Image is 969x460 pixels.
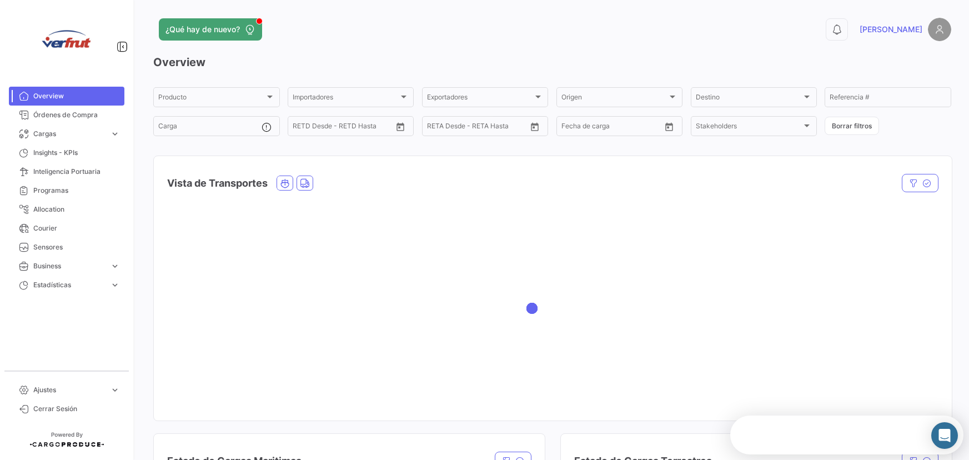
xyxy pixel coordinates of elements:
span: Exportadores [427,95,534,103]
span: Allocation [33,204,120,214]
span: expand_more [110,129,120,139]
img: placeholder-user.png [928,18,951,41]
span: expand_more [110,261,120,271]
span: expand_more [110,385,120,395]
input: Desde [293,124,313,132]
span: Overview [33,91,120,101]
span: Cargas [33,129,106,139]
a: Insights - KPIs [9,143,124,162]
button: Open calendar [661,118,677,135]
input: Desde [561,124,581,132]
span: Estadísticas [33,280,106,290]
button: Land [297,176,313,190]
input: Hasta [589,124,637,132]
button: ¿Qué hay de nuevo? [159,18,262,41]
span: expand_more [110,280,120,290]
a: Órdenes de Compra [9,106,124,124]
span: Stakeholders [696,124,802,132]
button: Open calendar [392,118,409,135]
a: Allocation [9,200,124,219]
span: Importadores [293,95,399,103]
input: Desde [427,124,447,132]
button: Open calendar [526,118,543,135]
input: Hasta [455,124,503,132]
button: Borrar filtros [825,117,879,135]
span: Business [33,261,106,271]
img: verfrut.png [39,13,94,69]
a: Inteligencia Portuaria [9,162,124,181]
span: Insights - KPIs [33,148,120,158]
span: Cerrar Sesión [33,404,120,414]
span: Inteligencia Portuaria [33,167,120,177]
h4: Vista de Transportes [167,176,268,191]
div: Abrir Intercom Messenger [931,422,958,449]
input: Hasta [320,124,368,132]
a: Courier [9,219,124,238]
a: Programas [9,181,124,200]
h3: Overview [153,54,951,70]
span: Courier [33,223,120,233]
span: Órdenes de Compra [33,110,120,120]
a: Sensores [9,238,124,257]
span: Sensores [33,242,120,252]
a: Overview [9,87,124,106]
span: Producto [158,95,265,103]
span: Programas [33,186,120,196]
span: Destino [696,95,802,103]
span: Ajustes [33,385,106,395]
span: ¿Qué hay de nuevo? [165,24,240,35]
button: Ocean [277,176,293,190]
iframe: Intercom live chat discovery launcher [730,416,963,454]
span: [PERSON_NAME] [860,24,922,35]
span: Origen [561,95,668,103]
